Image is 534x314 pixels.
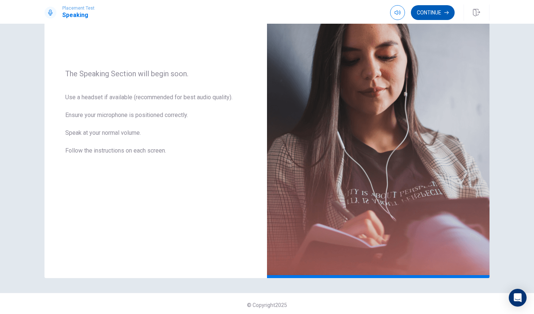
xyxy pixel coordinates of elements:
[65,93,246,164] span: Use a headset if available (recommended for best audio quality). Ensure your microphone is positi...
[65,69,246,78] span: The Speaking Section will begin soon.
[62,6,95,11] span: Placement Test
[62,11,95,20] h1: Speaking
[509,289,527,307] div: Open Intercom Messenger
[247,302,287,308] span: © Copyright 2025
[411,5,455,20] button: Continue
